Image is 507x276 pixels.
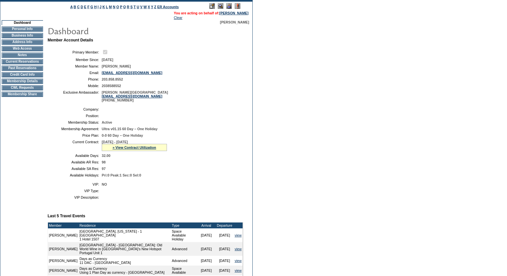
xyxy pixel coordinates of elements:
a: [EMAIL_ADDRESS][DOMAIN_NAME] [102,71,162,75]
td: Available SA Res: [50,167,99,171]
a: B [74,5,76,9]
td: Past Reservations [2,66,43,71]
td: Departure [216,222,234,228]
span: Active [102,120,112,124]
a: [PERSON_NAME] [219,11,248,15]
a: Y [151,5,153,9]
span: [PERSON_NAME] [102,64,131,68]
td: Member [48,222,79,228]
td: [DATE] [197,256,216,266]
td: Primary Member: [50,49,99,55]
td: Notes [2,53,43,58]
span: Ultra v01.15 60 Day – One Holiday [102,127,157,131]
td: Credit Card Info [2,72,43,77]
td: [GEOGRAPHIC_DATA], [US_STATE] - 1 [GEOGRAPHIC_DATA] 1 Hotel 1507 [79,228,171,242]
td: [DATE] [216,256,234,266]
td: VIP Type: [50,189,99,193]
a: H [94,5,97,9]
a: view [235,233,242,237]
a: E [84,5,86,9]
img: pgTtlDashboard.gif [47,24,178,37]
a: G [90,5,93,9]
a: P [120,5,122,9]
a: view [235,259,242,263]
td: Membership Share [2,92,43,97]
td: Current Contract: [50,140,99,151]
td: Current Reservations [2,59,43,64]
a: L [106,5,108,9]
td: Available Days: [50,154,99,158]
a: view [235,247,242,251]
span: [PERSON_NAME][GEOGRAPHIC_DATA] [PHONE_NUMBER] [102,90,168,102]
td: Type [171,222,197,228]
span: 203.858.8552 [102,77,123,81]
span: Pri:0 Peak:1 Sec:0 Sel:0 [102,173,141,177]
td: VIP: [50,182,99,186]
a: F [87,5,90,9]
td: Business Info [2,33,43,38]
td: Membership Agreement: [50,127,99,131]
img: Log Concern/Member Elevation [235,3,240,9]
td: [DATE] [216,228,234,242]
a: W [143,5,147,9]
td: [PERSON_NAME] [48,242,79,256]
a: [EMAIL_ADDRESS][DOMAIN_NAME] [102,94,162,98]
a: view [235,268,242,272]
td: CWL Requests [2,85,43,90]
td: Membership Details [2,79,43,84]
span: [PERSON_NAME] [220,20,249,24]
td: Member Name: [50,64,99,68]
span: 2038588552 [102,84,121,88]
td: Exclusive Ambassador: [50,90,99,102]
td: [DATE] [197,266,216,275]
a: I [97,5,98,9]
td: Mobile: [50,84,99,88]
img: Edit Mode [209,3,215,9]
a: X [148,5,150,9]
td: Position: [50,114,99,118]
a: C [77,5,80,9]
td: [DATE] [216,266,234,275]
a: V [140,5,142,9]
img: View Mode [218,3,223,9]
td: [PERSON_NAME] [48,266,79,275]
td: Membership Status: [50,120,99,124]
td: Advanced [171,242,197,256]
td: [DATE] [197,228,216,242]
a: ER Accounts [157,5,179,9]
span: [DATE] - [DATE] [102,140,128,144]
b: Last 5 Travel Events [48,214,85,218]
td: [DATE] [216,242,234,256]
td: Space Available [171,266,197,275]
td: Residence [79,222,171,228]
a: Clear [174,16,182,20]
td: Company: [50,107,99,111]
td: Phone: [50,77,99,81]
td: Address Info [2,39,43,45]
td: Space Available Holiday [171,228,197,242]
a: O [116,5,119,9]
td: [DATE] [197,242,216,256]
a: U [137,5,139,9]
a: A [70,5,73,9]
td: Arrival [197,222,216,228]
a: Q [123,5,126,9]
td: Web Access [2,46,43,51]
td: Dashboard [2,20,43,25]
td: Personal Info [2,26,43,32]
td: Days as Currency Using 1 Plan Day as currency - [GEOGRAPHIC_DATA] [79,266,171,275]
span: 97 [102,167,106,171]
a: K [102,5,105,9]
td: Member Since: [50,58,99,62]
a: R [127,5,129,9]
td: VIP Description: [50,195,99,199]
a: D [81,5,83,9]
a: M [109,5,112,9]
td: Email: [50,71,99,75]
a: S [130,5,133,9]
td: Advanced [171,256,197,266]
a: Z [154,5,157,9]
span: [DATE] [102,58,113,62]
a: J [99,5,101,9]
img: Impersonate [226,3,232,9]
